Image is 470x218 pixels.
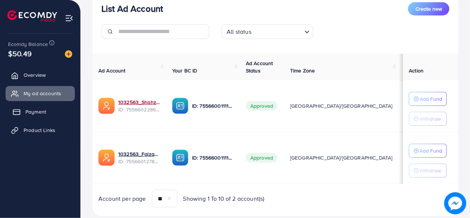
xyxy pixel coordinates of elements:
[98,194,146,203] span: Account per page
[290,67,315,74] span: Time Zone
[419,146,442,155] p: Add Fund
[246,101,278,111] span: Approved
[419,94,442,103] p: Add Fund
[409,164,447,178] button: Withdraw
[65,50,72,58] img: image
[24,71,46,79] span: Overview
[65,14,73,22] img: menu
[408,2,449,15] button: Create new
[409,144,447,158] button: Add Fund
[183,194,265,203] span: Showing 1 To 10 of 2 account(s)
[118,150,160,165] div: <span class='underline'>1032563_FaizanSohail755_1759408360847</span></br>7556601278621597712
[225,26,253,37] span: All status
[6,104,75,119] a: Payment
[118,158,160,165] span: ID: 7556601278621597712
[409,112,447,126] button: Withdraw
[118,106,160,113] span: ID: 7556602286076903425
[7,10,57,22] img: logo
[290,154,393,161] span: [GEOGRAPHIC_DATA]/[GEOGRAPHIC_DATA]
[8,48,32,59] span: $50.49
[6,86,75,101] a: My ad accounts
[419,166,441,175] p: Withdraw
[101,3,163,14] h3: List Ad Account
[8,40,48,48] span: Ecomdy Balance
[172,67,198,74] span: Your BC ID
[6,123,75,137] a: Product Links
[98,98,115,114] img: ic-ads-acc.e4c84228.svg
[192,101,234,110] p: ID: 7556600111149727761
[419,114,441,123] p: Withdraw
[98,150,115,166] img: ic-ads-acc.e4c84228.svg
[172,150,188,166] img: ic-ba-acc.ded83a64.svg
[254,25,302,37] input: Search for option
[118,150,160,158] a: 1032563_FaizanSohail755_1759408360847
[409,92,447,106] button: Add Fund
[24,90,61,97] span: My ad accounts
[246,153,278,162] span: Approved
[290,102,393,110] span: [GEOGRAPHIC_DATA]/[GEOGRAPHIC_DATA]
[409,67,424,74] span: Action
[25,108,46,115] span: Payment
[172,98,188,114] img: ic-ba-acc.ded83a64.svg
[192,153,234,162] p: ID: 7556600111149727761
[24,126,55,134] span: Product Links
[221,24,313,39] div: Search for option
[118,99,160,114] div: <span class='underline'>1032563_Shahzaib765_1759408609842</span></br>7556602286076903425
[246,60,273,74] span: Ad Account Status
[446,194,464,212] img: image
[118,99,160,106] a: 1032563_Shahzaib765_1759408609842
[415,5,442,12] span: Create new
[6,68,75,82] a: Overview
[98,67,126,74] span: Ad Account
